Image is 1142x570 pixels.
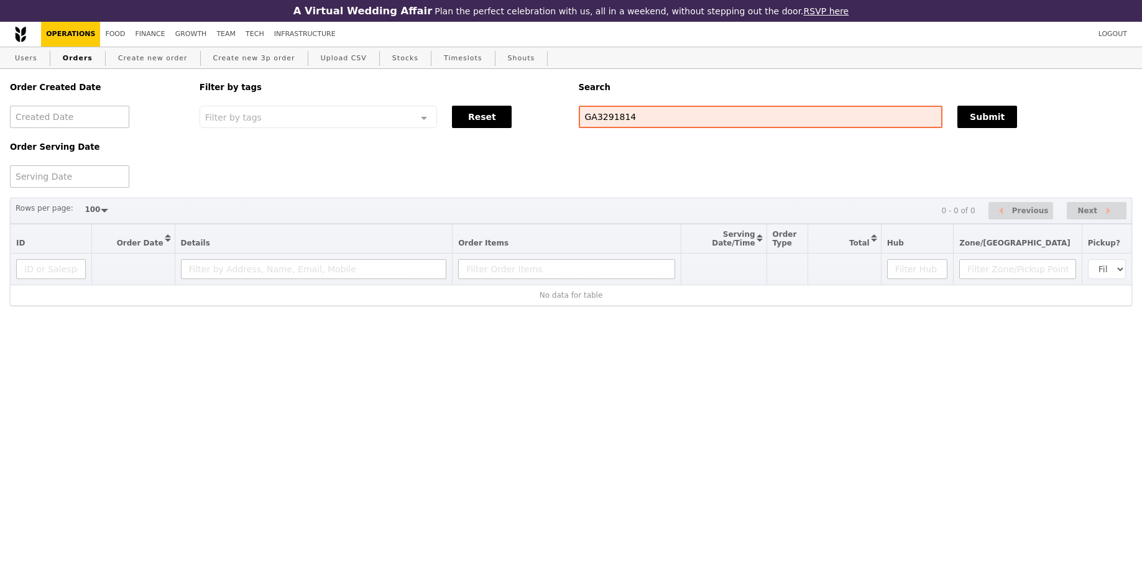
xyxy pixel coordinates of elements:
[887,239,904,247] span: Hub
[208,47,300,70] a: Create new 3p order
[10,165,129,188] input: Serving Date
[16,202,73,214] label: Rows per page:
[941,206,975,215] div: 0 - 0 of 0
[10,142,185,152] h5: Order Serving Date
[58,47,98,70] a: Orders
[957,106,1017,128] button: Submit
[458,239,509,247] span: Order Items
[293,5,432,17] h3: A Virtual Wedding Affair
[181,259,447,279] input: Filter by Address, Name, Email, Mobile
[181,239,210,247] span: Details
[1077,203,1097,218] span: Next
[579,106,943,128] input: Search any field
[503,47,540,70] a: Shouts
[16,291,1126,300] div: No data for table
[205,111,262,122] span: Filter by tags
[773,230,797,247] span: Order Type
[458,259,675,279] input: Filter Order Items
[100,22,130,47] a: Food
[387,47,423,70] a: Stocks
[1088,239,1120,247] span: Pickup?
[200,83,564,92] h5: Filter by tags
[213,5,929,17] div: Plan the perfect celebration with us, all in a weekend, without stepping out the door.
[10,106,129,128] input: Created Date
[988,202,1053,220] button: Previous
[804,6,849,16] a: RSVP here
[1012,203,1049,218] span: Previous
[170,22,212,47] a: Growth
[41,22,100,47] a: Operations
[211,22,241,47] a: Team
[452,106,512,128] button: Reset
[1094,22,1132,47] a: Logout
[1067,202,1126,220] button: Next
[316,47,372,70] a: Upload CSV
[887,259,948,279] input: Filter Hub
[10,47,42,70] a: Users
[959,239,1071,247] span: Zone/[GEOGRAPHIC_DATA]
[439,47,487,70] a: Timeslots
[15,26,26,42] img: Grain logo
[113,47,193,70] a: Create new order
[131,22,170,47] a: Finance
[269,22,341,47] a: Infrastructure
[10,83,185,92] h5: Order Created Date
[579,83,1133,92] h5: Search
[241,22,269,47] a: Tech
[16,239,25,247] span: ID
[959,259,1076,279] input: Filter Zone/Pickup Point
[16,259,86,279] input: ID or Salesperson name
